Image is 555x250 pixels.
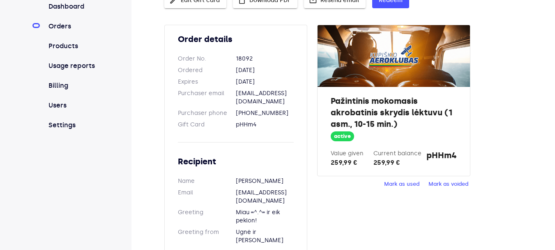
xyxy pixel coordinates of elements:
dd: [PHONE_NUMBER] [236,109,294,117]
dt: Expires [178,78,236,86]
dd: pHHm4 [236,121,294,129]
dt: Ordered [178,66,236,75]
a: Orders [47,21,101,31]
dd: [EMAIL_ADDRESS][DOMAIN_NAME] [236,89,294,106]
a: Settings [47,120,101,130]
a: Products [47,41,101,51]
h2: Order details [178,33,294,45]
dd: Miau =^.^= ir eik peklon! [236,208,294,225]
dt: Email [178,189,236,205]
h2: Recipient [178,156,294,167]
label: Current balance [373,150,421,157]
dd: 18092 [236,55,294,63]
a: Users [47,100,101,110]
label: Value given [331,150,364,157]
dd: [DATE] [236,78,294,86]
dt: Order No. [178,55,236,63]
dt: Purchaser email [178,89,236,106]
button: Mark as voided [426,178,470,191]
strong: pHHm4 [426,150,457,168]
a: Billing [47,81,101,91]
dt: Greeting from [178,228,236,245]
dt: Name [178,177,236,185]
span: Mark as voided [428,180,468,189]
dd: [EMAIL_ADDRESS][DOMAIN_NAME] [236,189,294,205]
span: Mark as used [384,180,419,189]
span: active [331,133,354,140]
dd: [DATE] [236,66,294,75]
dd: [PERSON_NAME] [236,177,294,185]
div: 259,99 € [331,158,364,168]
dd: Ugnė ir [PERSON_NAME] [236,228,294,245]
dt: Gift Card [178,121,236,129]
div: 259,99 € [373,158,421,168]
a: Dashboard [47,2,101,12]
a: Usage reports [47,61,101,71]
h2: Pažintinis mokomasis akrobatinis skrydis lėktuvu (1 asm., 10-15 min.) [331,95,456,130]
dt: Purchaser phone [178,109,236,117]
dt: Greeting [178,208,236,225]
button: Mark as used [382,178,421,191]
